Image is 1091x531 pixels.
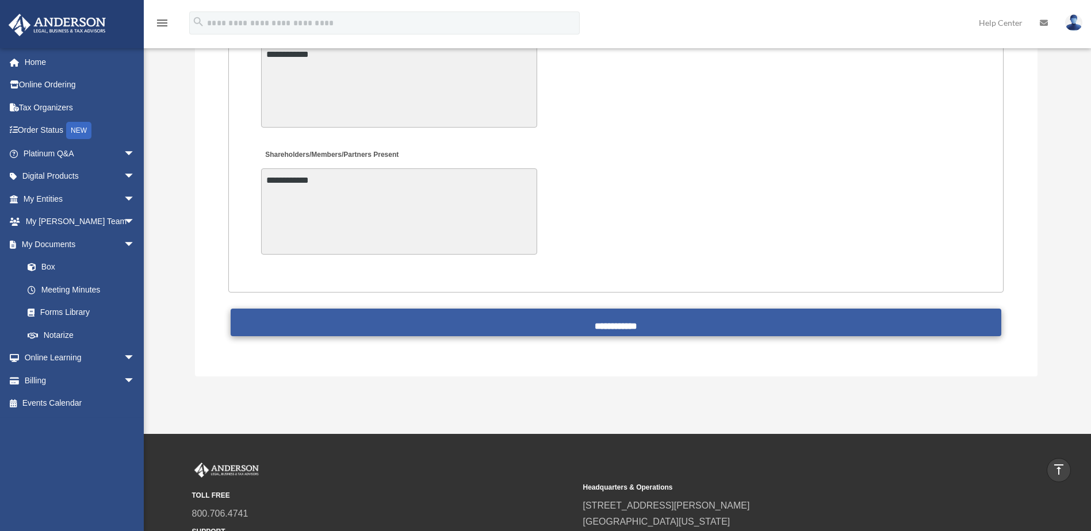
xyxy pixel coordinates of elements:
a: 800.706.4741 [192,509,248,518]
a: Forms Library [16,301,152,324]
a: Order StatusNEW [8,119,152,143]
a: menu [155,20,169,30]
a: My Entitiesarrow_drop_down [8,187,152,210]
img: User Pic [1065,14,1082,31]
img: Anderson Advisors Platinum Portal [5,14,109,36]
i: vertical_align_top [1052,463,1066,476]
span: arrow_drop_down [124,233,147,256]
a: Events Calendar [8,392,152,415]
i: menu [155,16,169,30]
span: arrow_drop_down [124,347,147,370]
span: arrow_drop_down [124,165,147,188]
a: vertical_align_top [1047,458,1071,482]
div: NEW [66,122,91,139]
a: My Documentsarrow_drop_down [8,233,152,256]
span: arrow_drop_down [124,142,147,166]
a: [STREET_ADDRESS][PERSON_NAME] [583,501,750,510]
a: Tax Organizers [8,96,152,119]
small: TOLL FREE [192,490,575,502]
a: Meeting Minutes [16,278,147,301]
span: arrow_drop_down [124,187,147,211]
a: Online Learningarrow_drop_down [8,347,152,370]
label: Shareholders/Members/Partners Present [261,147,401,163]
a: Digital Productsarrow_drop_down [8,165,152,188]
a: Online Ordering [8,74,152,97]
a: [GEOGRAPHIC_DATA][US_STATE] [583,517,730,526]
span: arrow_drop_down [124,369,147,393]
a: My [PERSON_NAME] Teamarrow_drop_down [8,210,152,233]
i: search [192,16,205,28]
small: Headquarters & Operations [583,482,966,494]
span: arrow_drop_down [124,210,147,234]
a: Billingarrow_drop_down [8,369,152,392]
a: Home [8,51,152,74]
a: Notarize [16,324,152,347]
a: Platinum Q&Aarrow_drop_down [8,142,152,165]
a: Box [16,256,152,279]
img: Anderson Advisors Platinum Portal [192,463,261,478]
